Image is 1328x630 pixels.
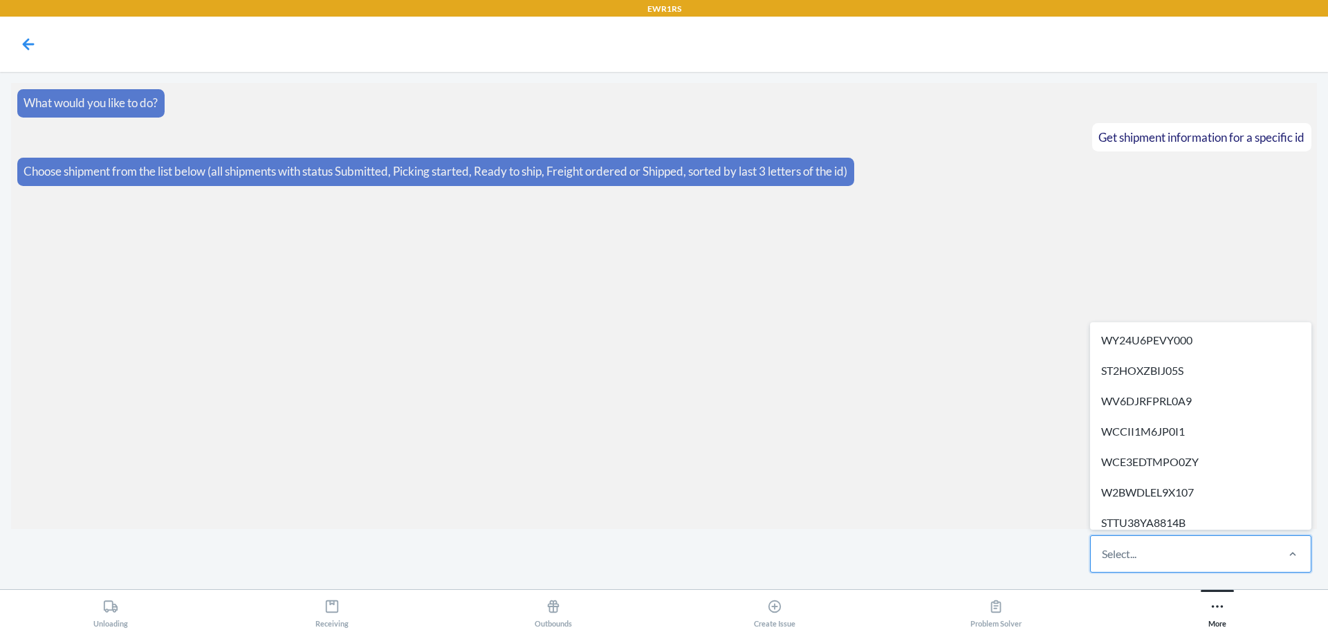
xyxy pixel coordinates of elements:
div: STTU38YA8814B [1093,508,1309,538]
div: ST2HOXZBIJ05S [1093,355,1309,386]
button: Problem Solver [885,590,1107,628]
div: Problem Solver [970,593,1022,628]
div: Select... [1102,546,1136,562]
div: Receiving [315,593,349,628]
button: More [1107,590,1328,628]
span: Get shipment information for a specific id [1098,130,1304,145]
p: Choose shipment from the list below (all shipments with status Submitted, Picking started, Ready ... [24,163,847,180]
div: WV6DJRFPRL0A9 [1093,386,1309,416]
p: EWR1RS [647,3,681,15]
div: WY24U6PEVY000 [1093,325,1309,355]
p: What would you like to do? [24,94,158,112]
div: More [1208,593,1226,628]
div: Create Issue [754,593,795,628]
button: Outbounds [443,590,664,628]
div: Outbounds [535,593,572,628]
div: W2BWDLEL9X107 [1093,477,1309,508]
div: WCCII1M6JP0I1 [1093,416,1309,447]
button: Create Issue [664,590,885,628]
div: WCE3EDTMPO0ZY [1093,447,1309,477]
button: Receiving [221,590,443,628]
div: Unloading [93,593,128,628]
